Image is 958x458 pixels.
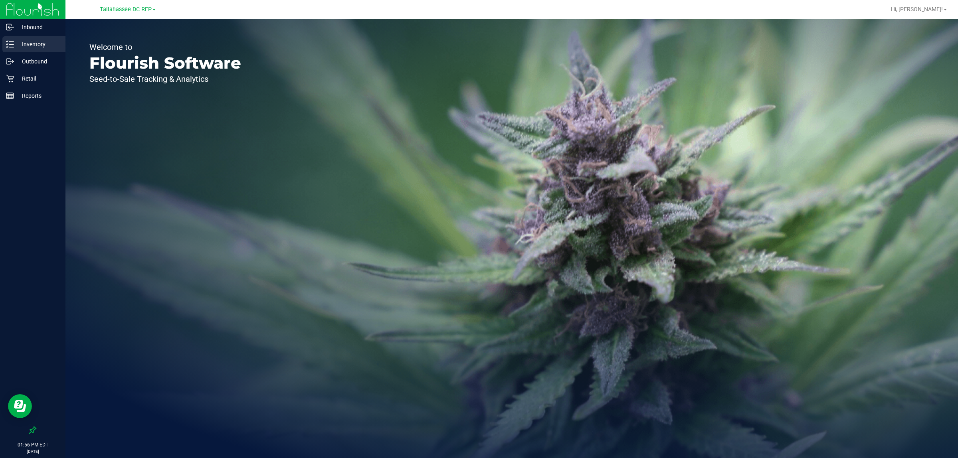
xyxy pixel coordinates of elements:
[6,92,14,100] inline-svg: Reports
[6,40,14,48] inline-svg: Inventory
[14,91,62,101] p: Reports
[6,23,14,31] inline-svg: Inbound
[14,74,62,83] p: Retail
[14,22,62,32] p: Inbound
[8,394,32,418] iframe: Resource center
[89,43,241,51] p: Welcome to
[89,55,241,71] p: Flourish Software
[29,426,37,434] label: Pin the sidebar to full width on large screens
[6,75,14,83] inline-svg: Retail
[89,75,241,83] p: Seed-to-Sale Tracking & Analytics
[14,57,62,66] p: Outbound
[4,441,62,448] p: 01:56 PM EDT
[100,6,152,13] span: Tallahassee DC REP
[14,39,62,49] p: Inventory
[4,448,62,454] p: [DATE]
[891,6,943,12] span: Hi, [PERSON_NAME]!
[6,57,14,65] inline-svg: Outbound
